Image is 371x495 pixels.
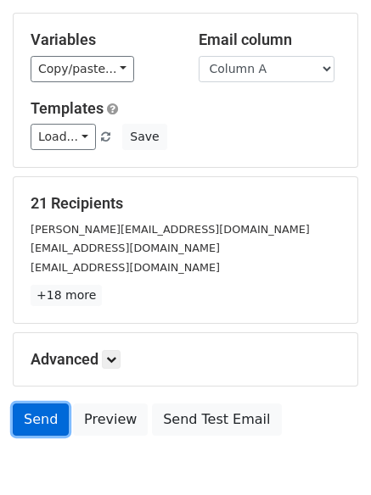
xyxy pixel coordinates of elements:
[31,194,340,213] h5: 21 Recipients
[31,223,310,236] small: [PERSON_NAME][EMAIL_ADDRESS][DOMAIN_NAME]
[286,414,371,495] iframe: Chat Widget
[31,242,220,254] small: [EMAIL_ADDRESS][DOMAIN_NAME]
[13,403,69,436] a: Send
[31,56,134,82] a: Copy/paste...
[31,99,104,117] a: Templates
[199,31,341,49] h5: Email column
[31,285,102,306] a: +18 more
[73,403,148,436] a: Preview
[31,261,220,274] small: [EMAIL_ADDRESS][DOMAIN_NAME]
[31,31,173,49] h5: Variables
[122,124,166,150] button: Save
[152,403,281,436] a: Send Test Email
[31,124,96,150] a: Load...
[31,350,340,369] h5: Advanced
